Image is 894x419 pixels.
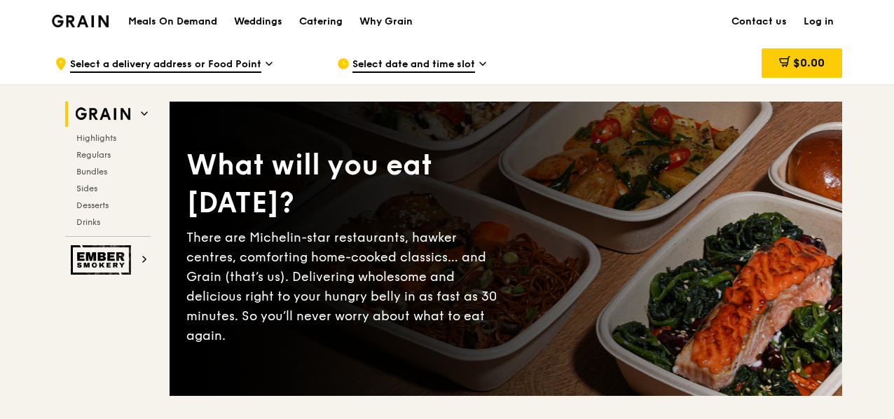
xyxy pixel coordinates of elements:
a: Catering [291,1,351,43]
span: Drinks [76,217,100,227]
span: Sides [76,184,97,193]
span: Bundles [76,167,107,177]
span: Highlights [76,133,116,143]
img: Ember Smokery web logo [71,245,135,275]
span: Desserts [76,200,109,210]
a: Why Grain [351,1,421,43]
div: Why Grain [359,1,413,43]
span: Select date and time slot [352,57,475,73]
div: Catering [299,1,343,43]
span: $0.00 [793,56,825,69]
span: Select a delivery address or Food Point [70,57,261,73]
a: Contact us [723,1,795,43]
div: Weddings [234,1,282,43]
a: Log in [795,1,842,43]
img: Grain web logo [71,102,135,127]
div: What will you eat [DATE]? [186,146,506,222]
img: Grain [52,15,109,27]
a: Weddings [226,1,291,43]
span: Regulars [76,150,111,160]
h1: Meals On Demand [128,15,217,29]
div: There are Michelin-star restaurants, hawker centres, comforting home-cooked classics… and Grain (... [186,228,506,345]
